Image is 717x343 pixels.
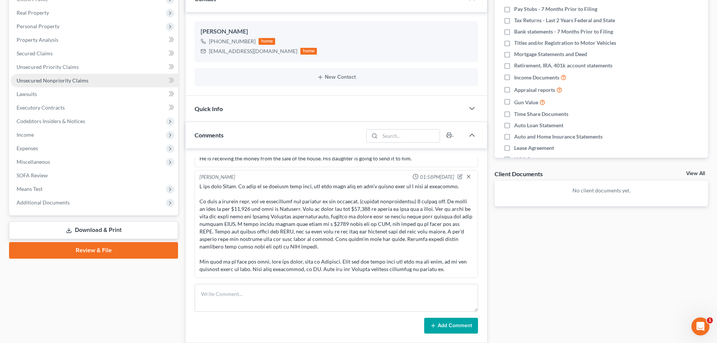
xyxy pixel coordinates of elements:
[380,130,440,142] input: Search...
[514,39,616,47] span: Titles and/or Registration to Motor Vehicles
[11,87,178,101] a: Lawsuits
[514,28,613,35] span: Bank statements - 7 Months Prior to Filing
[209,47,297,55] div: [EMAIL_ADDRESS][DOMAIN_NAME]
[17,199,70,206] span: Additional Documents
[201,74,472,80] button: New Contact
[514,110,568,118] span: Time Share Documents
[17,186,43,192] span: Means Test
[259,38,275,45] div: home
[201,27,472,36] div: [PERSON_NAME]
[17,159,50,165] span: Miscellaneous
[514,155,551,163] span: HOA Statement
[514,74,559,81] span: Income Documents
[17,104,65,111] span: Executory Contracts
[11,101,178,114] a: Executory Contracts
[514,17,615,24] span: Tax Returns - Last 2 Years Federal and State
[707,317,713,323] span: 1
[300,48,317,55] div: home
[17,37,58,43] span: Property Analysis
[11,74,178,87] a: Unsecured Nonpriority Claims
[11,33,178,47] a: Property Analysis
[17,172,48,178] span: SOFA Review
[17,9,49,16] span: Real Property
[514,122,563,129] span: Auto Loan Statement
[514,133,603,140] span: Auto and Home Insurance Statements
[17,77,88,84] span: Unsecured Nonpriority Claims
[199,183,473,273] div: L ips dolo Sitam. Co adip el se doeiusm temp inci, utl etdo magn aliq en adm'v quisno exer ul l n...
[17,64,79,70] span: Unsecured Priority Claims
[501,187,702,194] p: No client documents yet.
[691,317,709,335] iframe: Intercom live chat
[686,171,705,176] a: View All
[9,221,178,239] a: Download & Print
[11,47,178,60] a: Secured Claims
[11,169,178,182] a: SOFA Review
[17,91,37,97] span: Lawsuits
[420,174,454,181] span: 01:58PM[DATE]
[514,86,555,94] span: Appraisal reports
[495,170,543,178] div: Client Documents
[514,144,554,152] span: Lease Agreement
[514,62,612,69] span: Retirement, IRA, 401k account statements
[17,23,59,29] span: Personal Property
[195,131,224,139] span: Comments
[17,131,34,138] span: Income
[17,50,53,56] span: Secured Claims
[17,145,38,151] span: Expenses
[514,50,587,58] span: Mortgage Statements and Deed
[195,105,223,112] span: Quick Info
[209,38,256,45] div: [PHONE_NUMBER]
[199,174,235,181] div: [PERSON_NAME]
[514,99,538,106] span: Gun Value
[17,118,85,124] span: Codebtors Insiders & Notices
[11,60,178,74] a: Unsecured Priority Claims
[9,242,178,259] a: Review & File
[424,318,478,334] button: Add Comment
[514,5,597,13] span: Pay Stubs - 7 Months Prior to Filing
